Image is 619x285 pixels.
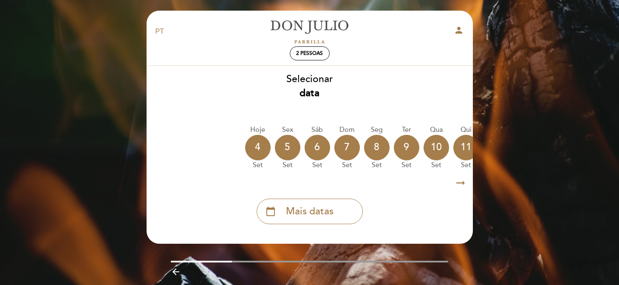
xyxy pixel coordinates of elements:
div: set [245,160,271,170]
div: 11 [453,135,479,160]
i: person [454,25,464,35]
b: data [300,87,319,99]
span: Mais datas [286,205,334,219]
div: set [364,160,390,170]
button: person [454,25,464,38]
div: Qui [453,125,479,135]
span: 2 pessoas [296,50,323,57]
div: Qua [424,125,449,135]
div: Sex [275,125,300,135]
div: 8 [364,135,390,160]
i: calendar_today [266,204,276,219]
i: arrow_right_alt [454,174,467,192]
div: 9 [394,135,419,160]
div: Seg [364,125,390,135]
div: Hoje [245,125,271,135]
div: set [305,160,330,170]
i: arrow_backward [171,267,181,277]
div: Dom [334,125,360,135]
div: Sáb [305,125,330,135]
div: set [334,160,360,170]
div: 7 [334,135,360,160]
div: set [453,160,479,170]
div: set [275,160,300,170]
div: 6 [305,135,330,160]
div: 10 [424,135,449,160]
div: Selecionar [146,72,473,100]
div: Ter [394,125,419,135]
a: [PERSON_NAME] [257,20,363,43]
div: set [424,160,449,170]
div: set [394,160,419,170]
div: 4 [245,135,271,160]
div: 5 [275,135,300,160]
